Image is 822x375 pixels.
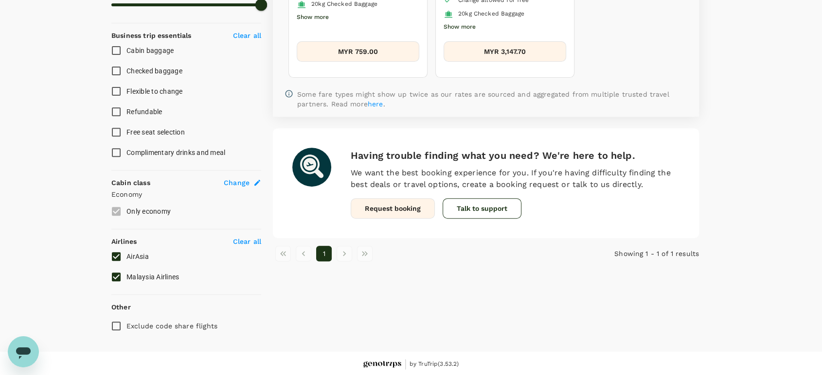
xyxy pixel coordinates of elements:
span: AirAsia [126,253,149,260]
button: Request booking [351,198,435,219]
span: Only economy [126,207,171,215]
span: 20kg Checked Baggage [311,0,377,7]
span: Refundable [126,108,162,116]
span: Complimentary drinks and meal [126,149,225,156]
h6: Having trouble finding what you need? We're here to help. [351,148,679,163]
button: MYR 3,147.70 [444,41,566,62]
strong: Cabin class [111,179,150,187]
p: Other [111,302,131,312]
span: Cabin baggage [126,47,174,54]
span: Malaysia Airlines [126,273,179,281]
nav: pagination navigation [273,246,557,261]
p: Clear all [233,237,261,246]
iframe: Button to launch messaging window [8,336,39,367]
p: Showing 1 - 1 of 1 results [557,249,699,258]
strong: Business trip essentials [111,32,192,39]
button: Show more [297,11,329,24]
span: by TruTrip ( 3.53.2 ) [410,359,459,369]
p: Exclude code share flights [126,321,217,331]
span: Flexible to change [126,87,183,95]
button: Talk to support [443,198,521,219]
p: Some fare types might show up twice as our rates are sourced and aggregated from multiple trusted... [297,89,687,109]
button: page 1 [316,246,332,261]
p: Clear all [233,31,261,40]
p: Economy [111,189,261,199]
p: We want the best booking experience for you. If you're having difficulty finding the best deals o... [351,167,679,190]
span: Change [224,178,250,187]
span: Checked baggage [126,67,182,75]
img: Genotrips - ALL [363,361,401,368]
span: 20kg Checked Baggage [458,10,524,17]
span: Free seat selection [126,128,185,136]
strong: Airlines [111,238,137,245]
button: MYR 759.00 [297,41,419,62]
button: Show more [444,21,476,34]
a: here [368,100,383,108]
